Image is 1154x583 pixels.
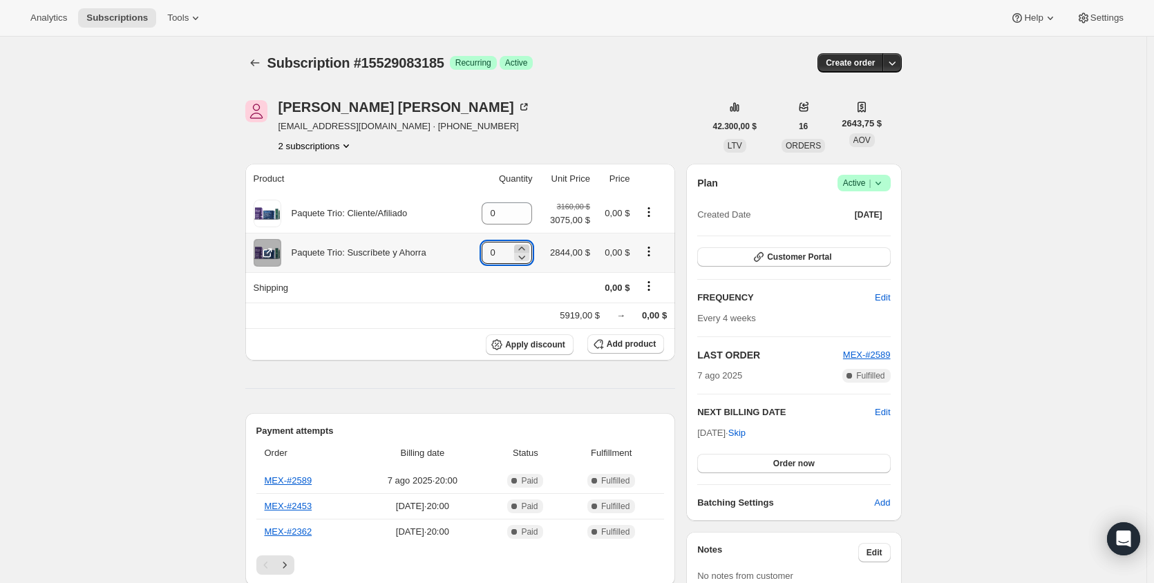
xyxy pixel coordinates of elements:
[245,164,466,194] th: Product
[875,405,890,419] button: Edit
[705,117,765,136] button: 42.300,00 $
[817,53,883,73] button: Create order
[601,475,630,486] span: Fulfilled
[697,428,746,438] span: [DATE] ·
[843,176,885,190] span: Active
[697,454,890,473] button: Order now
[521,475,538,486] span: Paid
[22,8,75,28] button: Analytics
[856,370,885,381] span: Fulfilled
[786,141,821,151] span: ORDERS
[697,247,890,267] button: Customer Portal
[638,278,660,294] button: Shipping actions
[521,526,538,537] span: Paid
[254,239,281,267] img: product img
[767,251,831,262] span: Customer Portal
[550,247,590,258] span: 2844,00 $
[855,209,882,220] span: [DATE]
[361,446,484,460] span: Billing date
[728,141,742,151] span: LTV
[245,53,265,73] button: Subscriptions
[256,424,665,438] h2: Payment attempts
[1002,8,1065,28] button: Help
[697,208,750,222] span: Created Date
[773,458,815,469] span: Order now
[607,338,656,350] span: Add product
[638,244,660,259] button: Product actions
[826,57,875,68] span: Create order
[466,164,537,194] th: Quantity
[361,499,484,513] span: [DATE] · 20:00
[601,526,630,537] span: Fulfilled
[361,474,484,488] span: 7 ago 2025 · 20:00
[505,57,528,68] span: Active
[505,339,565,350] span: Apply discount
[78,8,156,28] button: Subscriptions
[167,12,189,23] span: Tools
[728,426,746,440] span: Skip
[245,272,466,303] th: Shipping
[858,543,891,562] button: Edit
[875,291,890,305] span: Edit
[587,334,664,354] button: Add product
[265,526,312,537] a: MEX-#2362
[567,446,656,460] span: Fulfillment
[616,309,625,323] div: →
[601,501,630,512] span: Fulfilled
[278,139,354,153] button: Product actions
[697,543,858,562] h3: Notes
[281,207,408,220] div: Paquete Trio: Cliente/Afiliado
[455,57,491,68] span: Recurring
[521,501,538,512] span: Paid
[867,287,898,309] button: Edit
[1068,8,1132,28] button: Settings
[265,475,312,486] a: MEX-#2589
[713,121,757,132] span: 42.300,00 $
[697,348,843,362] h2: LAST ORDER
[254,200,281,227] img: product img
[281,246,426,260] div: Paquete Trio: Suscríbete y Ahorra
[361,525,484,539] span: [DATE] · 20:00
[550,213,590,227] span: 3075,00 $
[557,202,590,211] small: 3160,00 $
[605,283,630,293] span: 0,00 $
[720,422,754,444] button: Skip
[853,135,871,145] span: AOV
[256,555,665,575] nav: Paginación
[867,547,882,558] span: Edit
[493,446,559,460] span: Status
[1024,12,1043,23] span: Help
[256,438,357,468] th: Order
[265,501,312,511] a: MEX-#2453
[605,208,630,218] span: 0,00 $
[1090,12,1124,23] span: Settings
[697,405,875,419] h2: NEXT BILLING DATE
[697,571,793,581] span: No notes from customer
[30,12,67,23] span: Analytics
[86,12,148,23] span: Subscriptions
[842,117,882,131] span: 2643,75 $
[1107,522,1140,555] div: Open Intercom Messenger
[843,350,891,360] a: MEX-#2589
[638,204,660,220] button: Product actions
[594,164,634,194] th: Price
[697,176,718,190] h2: Plan
[697,291,875,305] h2: FREQUENCY
[536,164,594,194] th: Unit Price
[866,492,898,514] button: Add
[486,334,574,355] button: Apply discount
[642,310,667,321] span: 0,00 $
[799,121,808,132] span: 16
[560,309,600,323] div: 5919,00 $
[843,348,891,362] button: MEX-#2589
[159,8,211,28] button: Tools
[791,117,816,136] button: 16
[278,120,531,133] span: [EMAIL_ADDRESS][DOMAIN_NAME] · [PHONE_NUMBER]
[267,55,444,70] span: Subscription #15529083185
[278,100,531,114] div: [PERSON_NAME] [PERSON_NAME]
[846,205,891,224] button: [DATE]
[874,496,890,510] span: Add
[275,555,294,575] button: Siguiente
